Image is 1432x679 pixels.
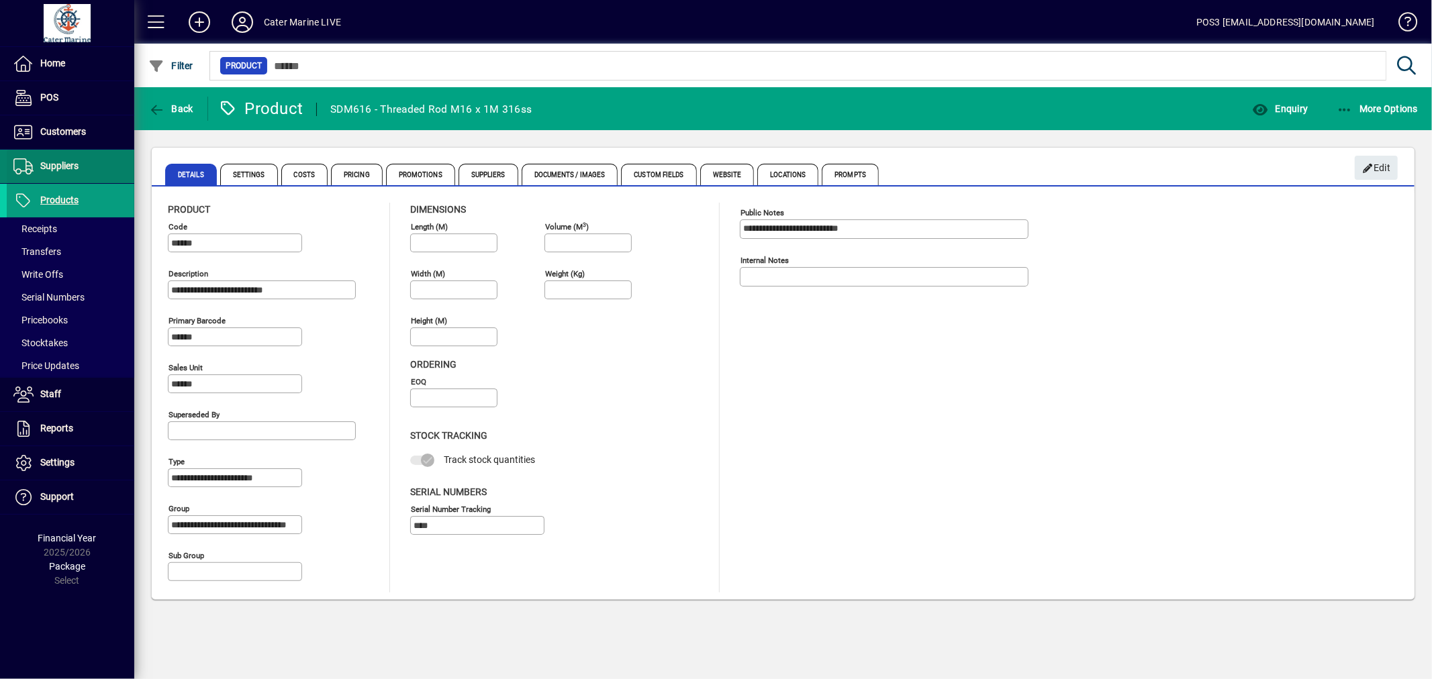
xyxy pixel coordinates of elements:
[178,10,221,34] button: Add
[40,491,74,502] span: Support
[7,217,134,240] a: Receipts
[40,58,65,68] span: Home
[145,97,197,121] button: Back
[411,504,491,513] mat-label: Serial Number tracking
[40,423,73,433] span: Reports
[330,99,532,120] div: SDM616 - Threaded Rod M16 x 1M 316ss
[165,164,217,185] span: Details
[1333,97,1422,121] button: More Options
[583,221,586,227] sup: 3
[7,286,134,309] a: Serial Numbers
[621,164,696,185] span: Custom Fields
[7,480,134,514] a: Support
[40,195,79,205] span: Products
[7,378,134,411] a: Staff
[169,269,208,278] mat-label: Description
[169,457,185,466] mat-label: Type
[757,164,818,185] span: Locations
[40,160,79,171] span: Suppliers
[13,292,85,303] span: Serial Numbers
[168,204,210,215] span: Product
[13,360,79,371] span: Price Updates
[13,337,68,348] span: Stocktakes
[522,164,618,185] span: Documents / Images
[411,316,447,325] mat-label: Height (m)
[226,59,262,72] span: Product
[386,164,455,185] span: Promotions
[7,309,134,331] a: Pricebooks
[49,561,85,572] span: Package
[169,504,189,513] mat-label: Group
[169,410,220,419] mat-label: Superseded by
[264,11,341,33] div: Cater Marine LIVE
[410,486,487,497] span: Serial Numbers
[1362,157,1391,179] span: Edit
[13,223,57,234] span: Receipts
[281,164,328,185] span: Costs
[7,81,134,115] a: POS
[1252,103,1308,114] span: Enquiry
[169,316,226,325] mat-label: Primary barcode
[220,164,278,185] span: Settings
[40,92,58,103] span: POS
[13,315,68,325] span: Pricebooks
[7,354,134,377] a: Price Updates
[7,115,134,149] a: Customers
[148,103,193,114] span: Back
[145,54,197,78] button: Filter
[700,164,755,185] span: Website
[7,446,134,480] a: Settings
[444,454,535,465] span: Track stock quantities
[221,10,264,34] button: Profile
[545,222,589,231] mat-label: Volume (m )
[7,150,134,183] a: Suppliers
[13,246,61,257] span: Transfers
[545,269,585,278] mat-label: Weight (Kg)
[7,263,134,286] a: Write Offs
[169,363,203,372] mat-label: Sales unit
[1388,3,1415,46] a: Knowledge Base
[40,126,86,137] span: Customers
[169,551,204,560] mat-label: Sub group
[1249,97,1311,121] button: Enquiry
[331,164,383,185] span: Pricing
[38,533,97,543] span: Financial Year
[411,222,448,231] mat-label: Length (m)
[1355,156,1398,180] button: Edit
[410,204,466,215] span: Dimensions
[7,331,134,354] a: Stocktakes
[148,60,193,71] span: Filter
[40,388,61,399] span: Staff
[7,47,134,81] a: Home
[1337,103,1419,114] span: More Options
[7,240,134,263] a: Transfers
[134,97,208,121] app-page-header-button: Back
[169,222,187,231] mat-label: Code
[7,412,134,446] a: Reports
[741,208,784,217] mat-label: Public Notes
[410,430,487,441] span: Stock Tracking
[459,164,518,185] span: Suppliers
[218,98,303,119] div: Product
[741,256,789,265] mat-label: Internal Notes
[410,359,457,370] span: Ordering
[822,164,879,185] span: Prompts
[40,457,75,468] span: Settings
[1196,11,1375,33] div: POS3 [EMAIL_ADDRESS][DOMAIN_NAME]
[411,377,426,386] mat-label: EOQ
[411,269,445,278] mat-label: Width (m)
[13,269,63,280] span: Write Offs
